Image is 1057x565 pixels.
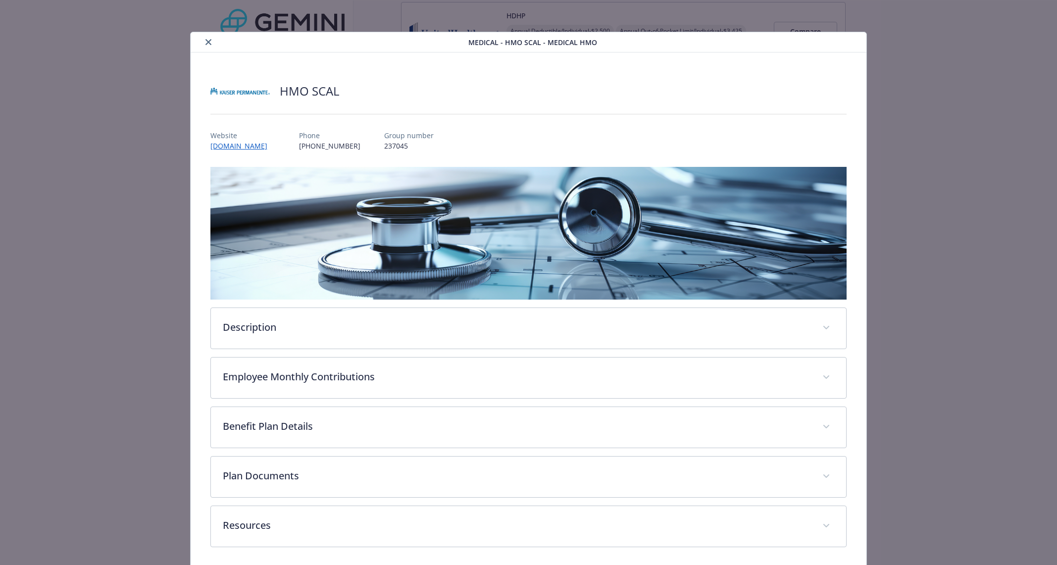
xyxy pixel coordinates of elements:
p: [PHONE_NUMBER] [299,141,360,151]
div: Employee Monthly Contributions [211,358,846,398]
div: Resources [211,506,846,547]
img: Kaiser Permanente Insurance Company [210,76,270,106]
p: Employee Monthly Contributions [223,369,810,384]
p: Phone [299,130,360,141]
p: Resources [223,518,810,533]
p: Benefit Plan Details [223,419,810,434]
p: Plan Documents [223,468,810,483]
p: Group number [384,130,434,141]
p: Description [223,320,810,335]
div: Benefit Plan Details [211,407,846,448]
span: Medical - HMO SCAL - Medical HMO [468,37,597,48]
a: [DOMAIN_NAME] [210,141,275,151]
p: Website [210,130,275,141]
img: banner [210,167,846,300]
div: Description [211,308,846,349]
p: 237045 [384,141,434,151]
div: Plan Documents [211,457,846,497]
h2: HMO SCAL [280,83,340,100]
button: close [202,36,214,48]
